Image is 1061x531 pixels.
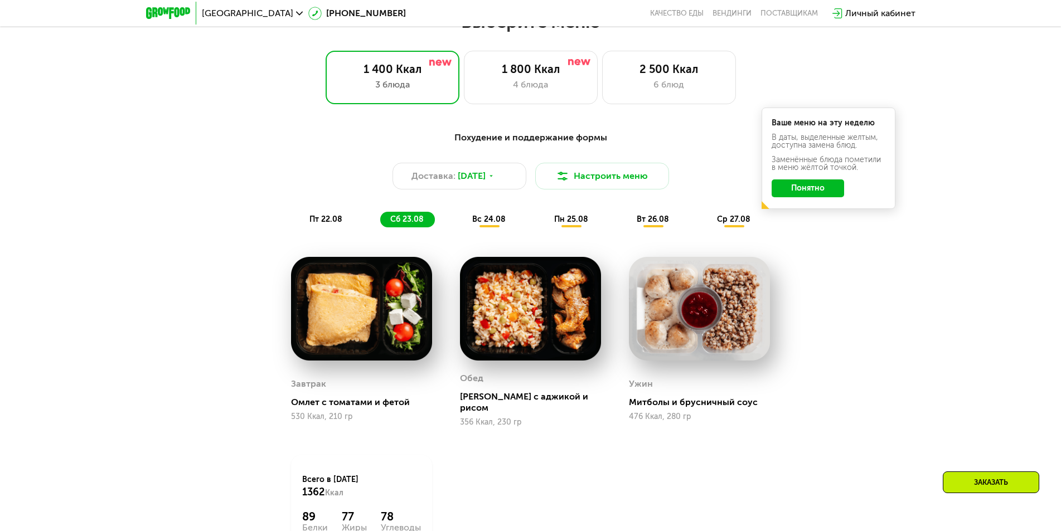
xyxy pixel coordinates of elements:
[713,9,752,18] a: Вендинги
[460,391,610,413] div: [PERSON_NAME] с аджикой и рисом
[772,119,885,127] div: Ваше меню на эту неделю
[717,215,750,224] span: ср 27.08
[476,62,586,76] div: 1 800 Ккал
[460,418,601,427] div: 356 Ккал, 230 гр
[472,215,506,224] span: вс 24.08
[291,376,326,392] div: Завтрак
[291,397,441,408] div: Омлет с томатами и фетой
[309,215,342,224] span: пт 22.08
[476,78,586,91] div: 4 блюда
[772,179,844,197] button: Понятно
[614,78,724,91] div: 6 блюд
[325,488,343,498] span: Ккал
[308,7,406,20] a: [PHONE_NUMBER]
[943,471,1039,493] div: Заказать
[637,215,669,224] span: вт 26.08
[460,370,483,387] div: Обед
[337,62,448,76] div: 1 400 Ккал
[390,215,424,224] span: сб 23.08
[342,510,367,523] div: 77
[302,486,325,498] span: 1362
[845,7,915,20] div: Личный кабинет
[629,412,770,421] div: 476 Ккал, 280 гр
[772,134,885,149] div: В даты, выделенные желтым, доступна замена блюд.
[772,156,885,172] div: Заменённые блюда пометили в меню жёлтой точкой.
[302,474,421,499] div: Всего в [DATE]
[554,215,588,224] span: пн 25.08
[202,9,293,18] span: [GEOGRAPHIC_DATA]
[614,62,724,76] div: 2 500 Ккал
[411,169,456,183] span: Доставка:
[291,412,432,421] div: 530 Ккал, 210 гр
[302,510,328,523] div: 89
[381,510,421,523] div: 78
[337,78,448,91] div: 3 блюда
[201,131,861,145] div: Похудение и поддержание формы
[629,397,779,408] div: Митболы и брусничный соус
[760,9,818,18] div: поставщикам
[629,376,653,392] div: Ужин
[458,169,486,183] span: [DATE]
[650,9,704,18] a: Качество еды
[535,163,669,189] button: Настроить меню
